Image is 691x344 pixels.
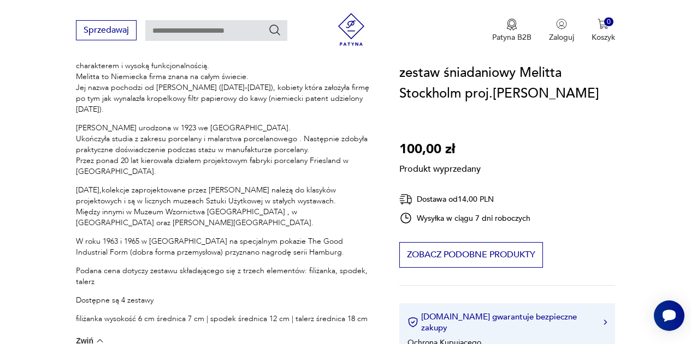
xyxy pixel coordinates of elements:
p: Dostępne są 4 zestawy [76,295,373,306]
p: [DATE],kolekcje zaprojektowane przez [PERSON_NAME] należą do klasyków projektowych i są w licznyc... [76,185,373,228]
div: Dostawa od 14,00 PLN [399,192,530,206]
img: Ikona koszyka [598,19,609,29]
p: 100,00 zł [399,139,481,160]
h1: zestaw śniadaniowy Melitta Stockholm proj.[PERSON_NAME] [399,63,615,104]
p: Patyna B2B [492,32,531,43]
img: Ikona dostawy [399,192,412,206]
button: Zobacz podobne produkty [399,242,543,268]
iframe: Smartsupp widget button [654,300,684,331]
div: Wysyłka w ciągu 7 dni roboczych [399,212,530,225]
p: [PERSON_NAME] urodzona w 1923 we [GEOGRAPHIC_DATA]. Ukończyła studia z zakresu porcelany i malars... [76,123,373,177]
p: Koszyk [592,32,615,43]
button: Patyna B2B [492,19,531,43]
a: Sprzedawaj [76,27,137,35]
button: [DOMAIN_NAME] gwarantuje bezpieczne zakupy [407,311,607,333]
a: Ikona medaluPatyna B2B [492,19,531,43]
img: Ikonka użytkownika [556,19,567,29]
button: Sprzedawaj [76,20,137,40]
button: 0Koszyk [592,19,615,43]
p: Projekty firmy Melitta wyróżniają się wyjątkowym designem, ponadczasowym charakterem i wysoką fun... [76,50,373,115]
p: Produkt wyprzedany [399,160,481,175]
button: Zaloguj [549,19,574,43]
button: Szukaj [268,23,281,37]
img: Patyna - sklep z meblami i dekoracjami vintage [335,13,368,46]
img: Ikona certyfikatu [407,317,418,328]
p: filiżanka wysokość 6 cm średnica 7 cm | spodek średnica 12 cm | talerz średnica 18 cm [76,313,373,324]
p: Zaloguj [549,32,574,43]
img: Ikona medalu [506,19,517,31]
p: W roku 1963 i 1965 w [GEOGRAPHIC_DATA] na specjalnym pokazie The Good Industrial Form (dobra form... [76,236,373,258]
div: 0 [604,17,613,27]
img: Ikona strzałki w prawo [604,319,607,325]
p: Podana cena dotyczy zestawu składającego się z trzech elementów: filiżanka, spodek, talerz [76,265,373,287]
